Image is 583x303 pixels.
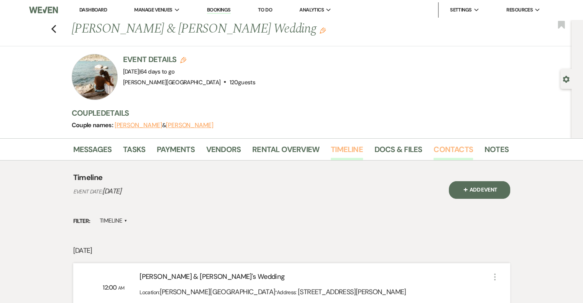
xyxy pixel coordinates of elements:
span: Filter: [73,217,90,226]
a: Messages [73,143,112,160]
span: Location: [140,289,159,296]
a: Timeline [331,143,363,160]
img: Weven Logo [29,2,58,18]
label: Timeline [100,216,128,226]
a: To Do [258,7,272,13]
a: Docs & Files [374,143,422,160]
button: Edit [320,27,326,34]
span: & [115,121,213,129]
span: Event Date: [73,188,102,195]
button: Open lead details [563,75,570,82]
span: | [139,68,175,75]
a: Bookings [207,7,231,14]
span: [DATE] [102,187,121,196]
a: Contacts [434,143,473,160]
a: Vendors [206,143,241,160]
span: Couple names: [72,121,115,129]
a: Rental Overview [252,143,319,160]
h3: Couple Details [72,108,501,118]
span: Plus Sign [462,185,470,193]
span: · [275,286,276,297]
span: 120 guests [230,79,255,86]
button: [PERSON_NAME] [115,122,162,128]
p: [DATE] [73,245,510,256]
span: Address: [277,289,298,296]
span: 64 days to go [140,68,175,75]
span: ▲ [124,218,127,224]
button: Plus SignAdd Event [449,181,510,199]
h1: [PERSON_NAME] & [PERSON_NAME] Wedding [72,20,415,38]
span: Manage Venues [134,6,172,14]
span: [PERSON_NAME][GEOGRAPHIC_DATA] [123,79,221,86]
a: Tasks [123,143,145,160]
div: [PERSON_NAME] & [PERSON_NAME]'s Wedding [140,272,490,285]
span: Settings [450,6,472,14]
button: [PERSON_NAME] [166,122,213,128]
a: Notes [484,143,509,160]
span: [PERSON_NAME][GEOGRAPHIC_DATA] [160,287,276,296]
h4: Timeline [73,172,103,183]
span: 12:00 [103,283,118,292]
span: Resources [506,6,533,14]
span: [DATE] [123,68,175,75]
span: [STREET_ADDRESS][PERSON_NAME] [298,287,406,296]
span: AM [118,285,125,291]
a: Dashboard [79,7,107,13]
span: Analytics [299,6,324,14]
h3: Event Details [123,54,255,65]
a: Payments [157,143,195,160]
